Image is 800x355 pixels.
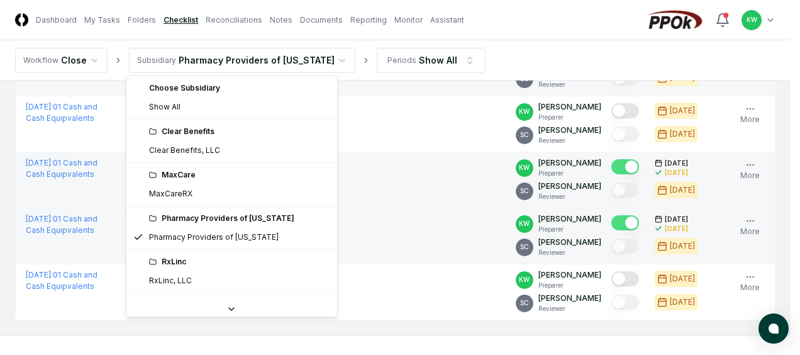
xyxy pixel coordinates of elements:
div: RxLinc, LLC [149,275,192,286]
div: Clear Benefits, LLC [149,145,220,156]
div: Stratos [149,300,330,311]
div: Pharmacy Providers of [US_STATE] [149,232,279,243]
div: MaxCareRX [149,188,192,200]
div: Clear Benefits [149,126,330,137]
div: Pharmacy Providers of [US_STATE] [149,213,330,224]
div: MaxCare [149,169,330,181]
span: Show All [149,101,181,113]
div: RxLinc [149,256,330,268]
div: Choose Subsidiary [129,79,335,98]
